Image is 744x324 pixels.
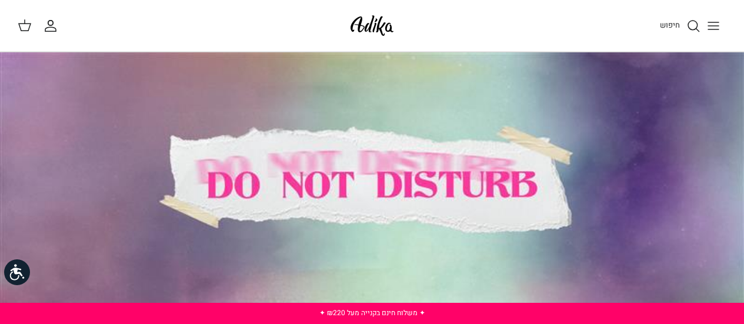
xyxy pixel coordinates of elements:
img: Adika IL [347,12,397,39]
a: החשבון שלי [44,19,62,33]
a: חיפוש [660,19,700,33]
button: Toggle menu [700,13,726,39]
span: חיפוש [660,19,680,31]
a: ✦ משלוח חינם בקנייה מעל ₪220 ✦ [319,308,425,318]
